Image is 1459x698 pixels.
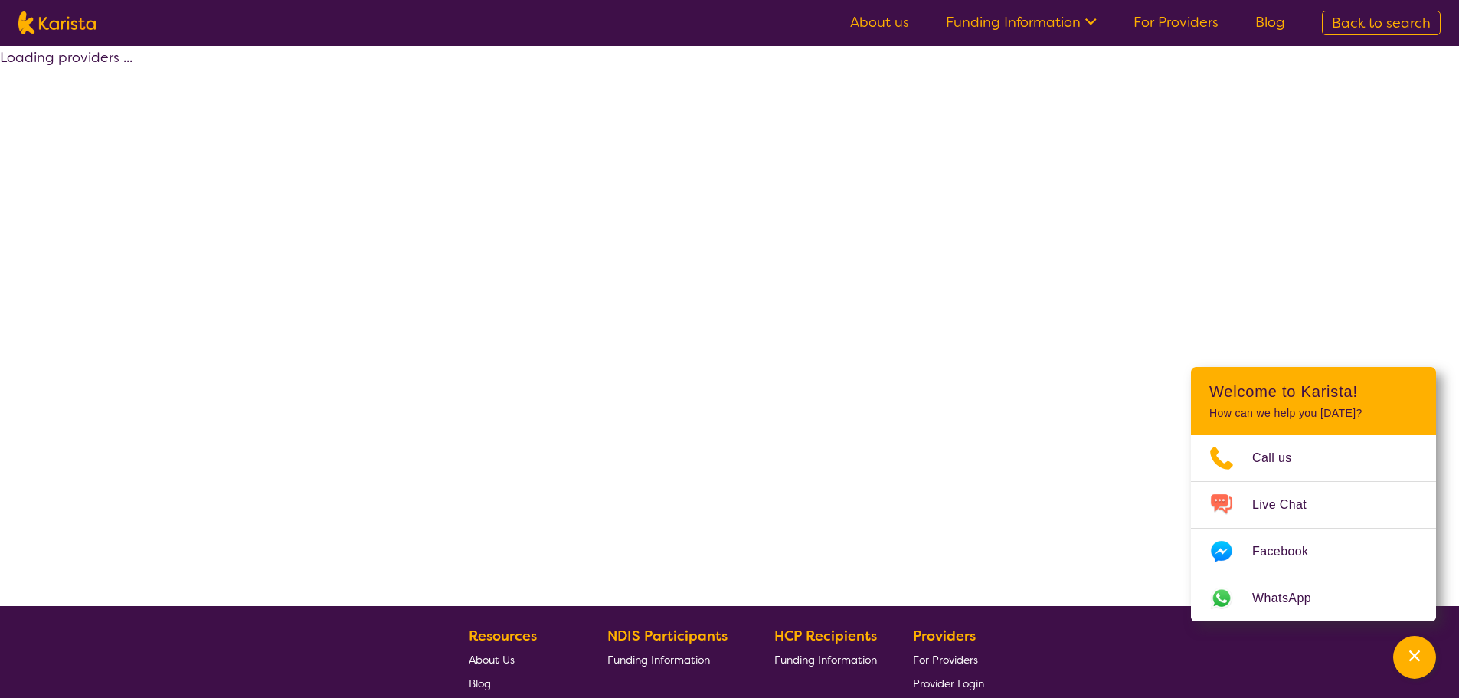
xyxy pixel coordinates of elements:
[913,627,976,645] b: Providers
[1252,587,1330,610] span: WhatsApp
[607,653,710,667] span: Funding Information
[913,653,978,667] span: For Providers
[774,653,877,667] span: Funding Information
[774,627,877,645] b: HCP Recipients
[469,671,571,695] a: Blog
[1191,435,1436,621] ul: Choose channel
[1393,636,1436,679] button: Channel Menu
[1252,540,1327,563] span: Facebook
[18,11,96,34] img: Karista logo
[774,647,877,671] a: Funding Information
[1209,382,1418,401] h2: Welcome to Karista!
[913,677,984,690] span: Provider Login
[469,627,537,645] b: Resources
[1209,407,1418,420] p: How can we help you [DATE]?
[469,677,491,690] span: Blog
[913,671,984,695] a: Provider Login
[1191,367,1436,621] div: Channel Menu
[469,647,571,671] a: About Us
[1332,14,1431,32] span: Back to search
[1322,11,1441,35] a: Back to search
[607,647,739,671] a: Funding Information
[1191,575,1436,621] a: Web link opens in a new tab.
[1252,493,1325,516] span: Live Chat
[469,653,515,667] span: About Us
[946,13,1097,31] a: Funding Information
[1134,13,1219,31] a: For Providers
[850,13,909,31] a: About us
[913,647,984,671] a: For Providers
[1255,13,1285,31] a: Blog
[607,627,728,645] b: NDIS Participants
[1252,447,1310,470] span: Call us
